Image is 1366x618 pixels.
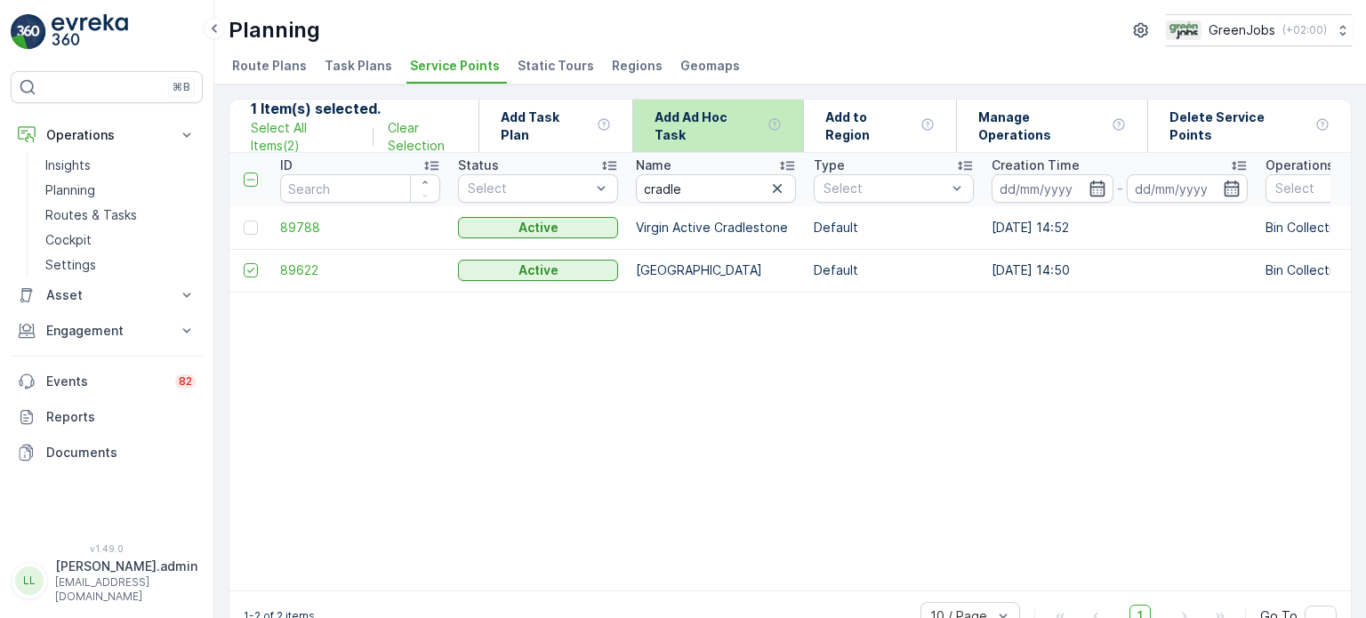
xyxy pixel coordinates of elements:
span: Service Points [410,57,500,75]
p: ID [280,157,293,174]
p: Events [46,373,165,390]
td: Default [805,206,983,249]
a: Settings [38,253,203,277]
span: Route Plans [232,57,307,75]
input: Search [636,174,796,203]
p: Delete Service Points [1169,108,1308,144]
button: Active [458,260,618,281]
p: Planning [45,181,95,199]
td: Default [805,249,983,292]
a: Cockpit [38,228,203,253]
p: 1 Item(s) selected. [251,98,478,119]
p: Asset [46,286,167,304]
input: Search [280,174,440,203]
a: Insights [38,153,203,178]
p: Select [468,180,591,197]
span: v 1.49.0 [11,543,203,554]
button: Asset [11,277,203,313]
div: Toggle Row Selected [244,221,258,235]
img: logo_light-DOdMpM7g.png [52,14,128,50]
a: Reports [11,399,203,435]
p: Manage Operations [978,108,1105,144]
p: Engagement [46,322,167,340]
p: Clear Selection [388,119,478,155]
button: Active [458,217,618,238]
a: 89788 [280,219,440,237]
a: Planning [38,178,203,203]
td: [DATE] 14:52 [983,206,1257,249]
input: dd/mm/yyyy [1127,174,1249,203]
p: GreenJobs [1209,21,1275,39]
p: Active [518,219,558,237]
p: [EMAIL_ADDRESS][DOMAIN_NAME] [55,575,197,604]
p: [PERSON_NAME].admin [55,558,197,575]
a: 89622 [280,261,440,279]
td: [DATE] 14:50 [983,249,1257,292]
p: ( +02:00 ) [1282,23,1327,37]
p: Select [824,180,946,197]
a: Routes & Tasks [38,203,203,228]
span: Geomaps [680,57,740,75]
button: Engagement [11,313,203,349]
span: Task Plans [325,57,392,75]
p: Documents [46,444,196,461]
button: Operations [11,117,203,153]
p: Reports [46,408,196,426]
p: Status [458,157,499,174]
p: Add Ad Hoc Task [655,108,760,144]
p: Add to Region [825,108,913,144]
p: Planning [229,16,320,44]
p: 82 [179,374,192,389]
p: Operations [46,126,167,144]
p: Operations [1266,157,1334,174]
div: LL [15,566,44,595]
p: - [1117,178,1123,199]
p: Add Task Plan [501,108,590,144]
p: Settings [45,256,96,274]
p: Select All Items ( 2 ) [251,119,358,155]
p: Active [518,261,558,279]
td: Virgin Active Cradlestone [627,206,805,249]
button: LL[PERSON_NAME].admin[EMAIL_ADDRESS][DOMAIN_NAME] [11,558,203,604]
p: Cockpit [45,231,92,249]
p: Name [636,157,671,174]
span: Regions [612,57,663,75]
span: Static Tours [518,57,594,75]
a: Events82 [11,364,203,399]
p: Insights [45,157,91,174]
p: Routes & Tasks [45,206,137,224]
td: [GEOGRAPHIC_DATA] [627,249,805,292]
p: ⌘B [173,80,190,94]
button: GreenJobs(+02:00) [1166,14,1352,46]
div: Toggle Row Selected [244,263,258,277]
p: Creation Time [992,157,1080,174]
img: logo [11,14,46,50]
img: Green_Jobs_Logo.png [1166,20,1201,40]
a: Documents [11,435,203,470]
p: Type [814,157,845,174]
input: dd/mm/yyyy [992,174,1113,203]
